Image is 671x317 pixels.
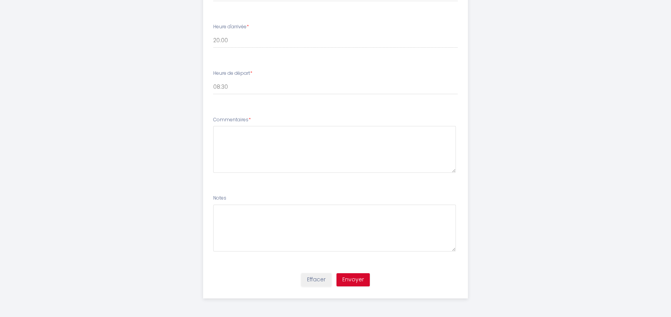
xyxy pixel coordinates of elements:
[213,195,226,202] label: Notes
[213,70,252,77] label: Heure de départ
[213,116,251,124] label: Commentaires
[336,273,370,286] button: Envoyer
[301,273,331,286] button: Effacer
[213,23,249,31] label: Heure d'arrivée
